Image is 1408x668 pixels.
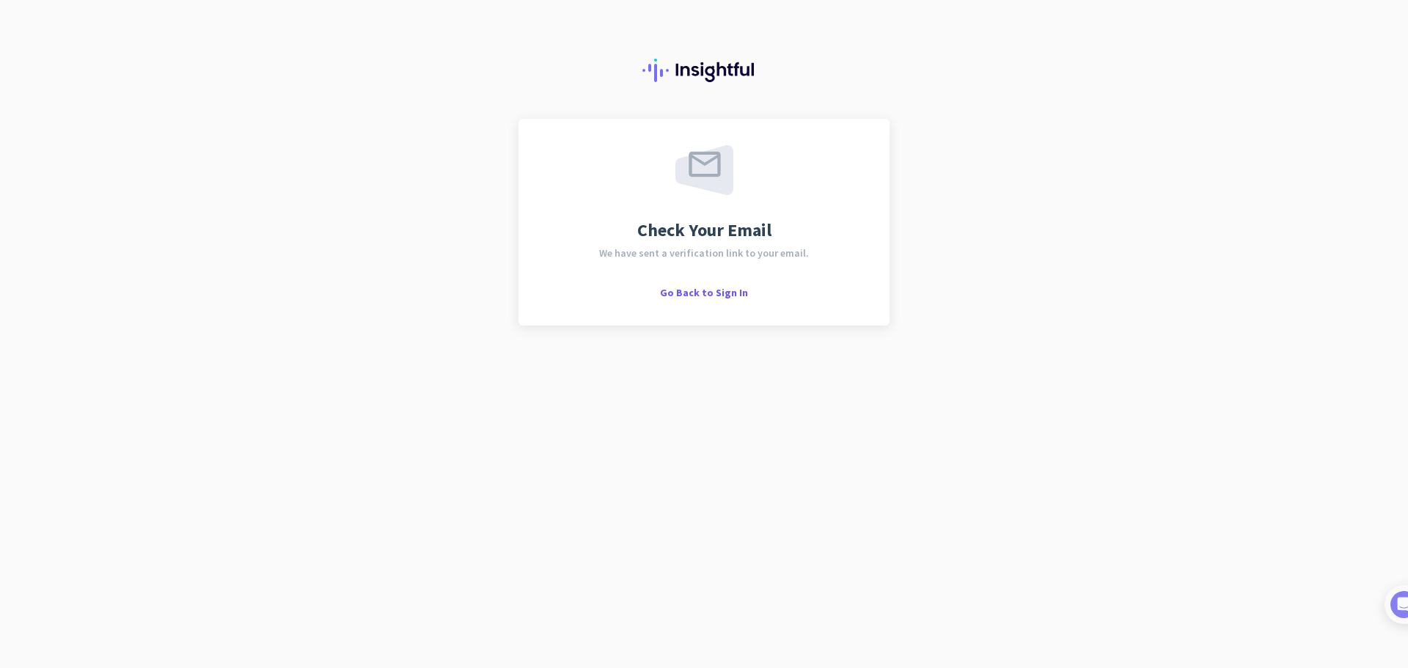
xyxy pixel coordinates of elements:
[660,286,748,299] span: Go Back to Sign In
[599,248,809,258] span: We have sent a verification link to your email.
[675,145,733,195] img: email-sent
[642,59,766,82] img: Insightful
[637,221,771,239] span: Check Your Email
